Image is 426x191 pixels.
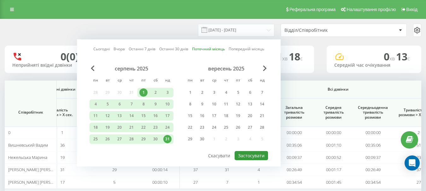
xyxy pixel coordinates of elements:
span: 13 [396,50,410,63]
abbr: субота [245,76,255,86]
div: 4 [91,100,100,108]
abbr: вівторок [103,76,112,86]
div: нд 3 серп 2025 р. [161,88,173,97]
div: нд 24 серп 2025 р. [161,123,173,132]
td: 00:26:49 [274,164,314,176]
span: 0 [8,130,10,135]
div: 15 [186,112,194,120]
div: вт 5 серп 2025 р. [102,99,114,109]
div: 2 [151,88,160,97]
td: 00:00:10 [140,176,180,188]
div: 8 [186,100,194,108]
a: Сьогодні [93,46,110,52]
span: 18 [289,50,303,63]
div: пт 15 серп 2025 р. [137,111,149,121]
div: 12 [234,100,242,108]
span: [PERSON_NAME] [PERSON_NAME] [8,179,70,185]
div: 29 [139,135,148,143]
span: c [407,55,410,62]
div: 9 [151,100,160,108]
span: Вишневський Вадим [8,142,48,148]
span: Previous Month [91,65,95,71]
span: 31 [225,167,229,172]
div: 14 [127,112,136,120]
a: Поточний місяць [192,46,225,52]
div: вт 23 вер 2025 р. [196,123,208,132]
div: 3 [210,88,218,97]
div: 21 [258,112,266,120]
div: сб 20 вер 2025 р. [244,111,256,121]
div: пн 8 вер 2025 р. [184,99,196,109]
div: 26 [103,135,112,143]
div: пт 22 серп 2025 р. [137,123,149,132]
div: нд 7 вер 2025 р. [256,88,268,97]
div: вт 9 вер 2025 р. [196,99,208,109]
td: 00:34:54 [274,176,314,188]
span: 27 [417,179,421,185]
a: Вчора [114,46,125,52]
div: 26 [234,123,242,132]
td: 00:35:06 [353,139,393,151]
div: 30 [198,135,206,143]
div: сб 9 серп 2025 р. [149,99,161,109]
div: 6 [115,100,124,108]
abbr: вівторок [197,76,207,86]
div: 15 [139,112,148,120]
div: серпень 2025 [90,65,173,72]
span: 2 [417,130,420,135]
span: Нежельська Марина [8,154,47,160]
span: Співробітник [10,110,51,115]
button: Застосувати [235,151,268,160]
abbr: понеділок [185,76,195,86]
span: 7 [226,179,228,185]
div: сб 27 вер 2025 р. [244,123,256,132]
div: 20 [246,112,254,120]
td: 00:09:37 [274,151,314,164]
td: 00:35:06 [274,139,314,151]
div: Середній час очікування [334,63,414,68]
td: 00:00:00 [274,126,314,139]
div: 5 [234,88,242,97]
div: ср 24 вер 2025 р. [208,123,220,132]
div: чт 7 серп 2025 р. [125,99,137,109]
div: пн 22 вер 2025 р. [184,123,196,132]
div: пт 29 серп 2025 р. [137,134,149,144]
td: 00:01:45 [314,176,353,188]
div: чт 28 серп 2025 р. [125,134,137,144]
div: 17 [163,112,172,120]
div: ср 10 вер 2025 р. [208,99,220,109]
div: 25 [222,123,230,132]
div: чт 14 серп 2025 р. [125,111,137,121]
div: вересень 2025 [184,65,268,72]
div: 2 [198,88,206,97]
abbr: неділя [257,76,267,86]
div: нд 28 вер 2025 р. [256,123,268,132]
div: 22 [139,123,148,132]
div: вт 26 серп 2025 р. [102,134,114,144]
span: 37 [193,167,198,172]
div: ср 13 серп 2025 р. [114,111,125,121]
span: 31 [60,167,65,172]
div: 7 [127,100,136,108]
div: 28 [127,135,136,143]
div: 17 [210,112,218,120]
div: 14 [258,100,266,108]
div: сб 2 серп 2025 р. [149,88,161,97]
div: ср 3 вер 2025 р. [208,88,220,97]
div: 5 [103,100,112,108]
div: 1 [186,88,194,97]
abbr: п’ятниця [233,76,243,86]
td: 00:09:37 [353,151,393,164]
div: 24 [163,123,172,132]
div: 19 [234,112,242,120]
div: 19 [103,123,112,132]
span: Next Month [263,65,267,71]
div: 13 [246,100,254,108]
div: 18 [91,123,100,132]
div: пн 1 вер 2025 р. [184,88,196,97]
span: Середньоденна тривалість розмови [358,105,388,120]
div: Неприйняті вхідні дзвінки [12,63,92,68]
span: 1 [61,130,63,135]
abbr: середа [115,76,124,86]
abbr: субота [151,76,160,86]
